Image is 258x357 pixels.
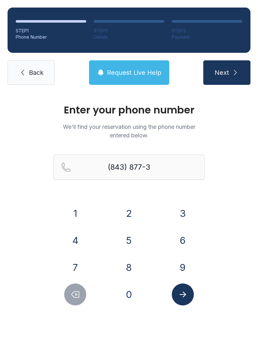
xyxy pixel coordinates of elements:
button: 7 [64,256,86,278]
button: 5 [118,229,140,251]
h1: Enter your phone number [53,105,205,115]
button: Submit lookup form [172,283,194,305]
button: 2 [118,202,140,224]
button: 3 [172,202,194,224]
div: Phone Number [16,34,86,40]
span: Next [215,68,229,77]
button: 4 [64,229,86,251]
button: 1 [64,202,86,224]
div: STEP 2 [94,28,164,34]
span: Back [29,68,43,77]
span: Request Live Help [107,68,161,77]
button: 8 [118,256,140,278]
div: STEP 1 [16,28,86,34]
button: Delete number [64,283,86,305]
div: STEP 3 [172,28,242,34]
button: 0 [118,283,140,305]
div: Details [94,34,164,40]
div: Payment [172,34,242,40]
input: Reservation phone number [53,155,205,180]
p: We'll find your reservation using the phone number entered below. [53,123,205,140]
button: 6 [172,229,194,251]
button: 9 [172,256,194,278]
